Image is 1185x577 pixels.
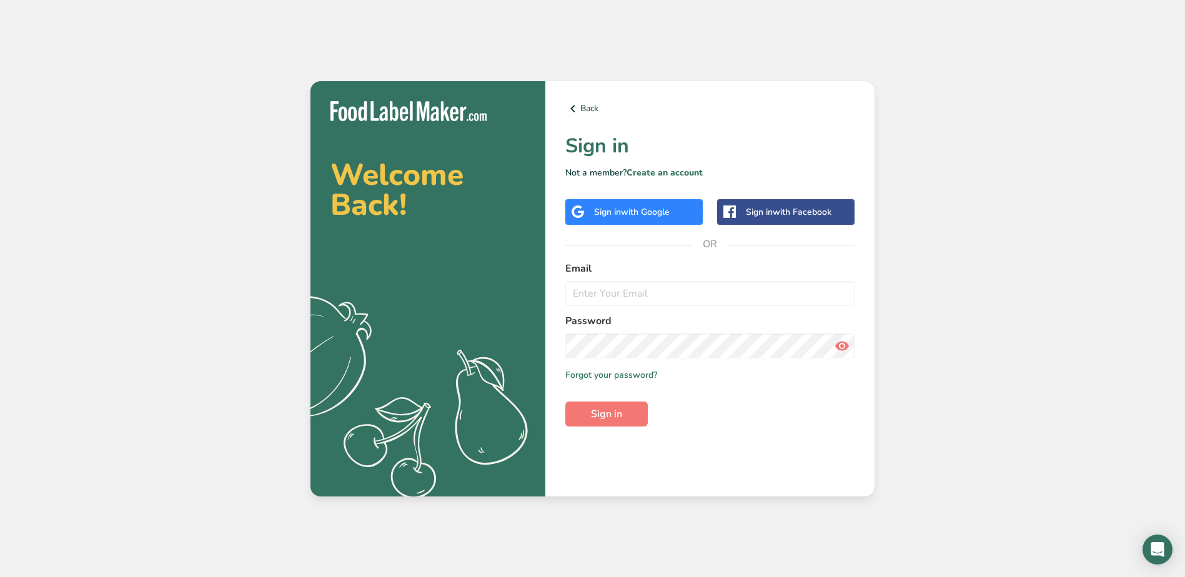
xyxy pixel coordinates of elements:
[565,368,657,382] a: Forgot your password?
[591,407,622,422] span: Sign in
[565,402,648,427] button: Sign in
[621,206,670,218] span: with Google
[565,313,855,328] label: Password
[330,101,487,122] img: Food Label Maker
[594,205,670,219] div: Sign in
[565,281,855,306] input: Enter Your Email
[746,205,831,219] div: Sign in
[692,225,729,263] span: OR
[330,160,525,220] h2: Welcome Back!
[565,101,855,116] a: Back
[1143,535,1173,565] div: Open Intercom Messenger
[565,166,855,179] p: Not a member?
[627,167,703,179] a: Create an account
[773,206,831,218] span: with Facebook
[565,131,855,161] h1: Sign in
[565,261,855,276] label: Email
